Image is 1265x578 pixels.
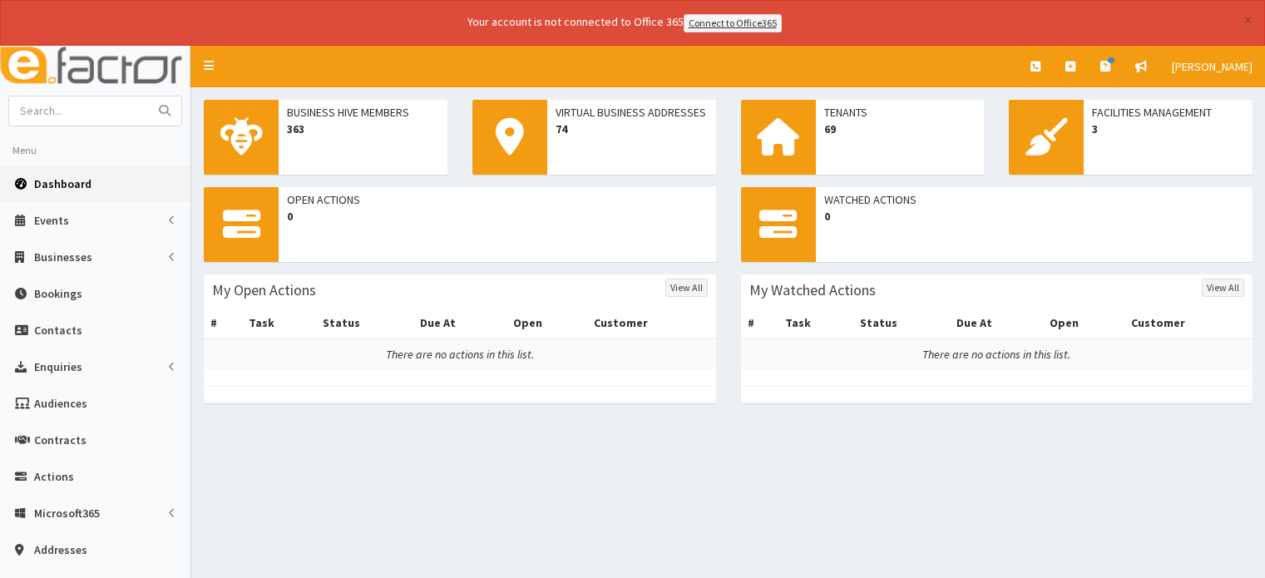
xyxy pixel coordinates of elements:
[741,308,779,338] th: #
[287,121,439,137] span: 363
[34,542,87,557] span: Addresses
[1092,104,1244,121] span: Facilities Management
[778,308,853,338] th: Task
[749,283,876,298] h3: My Watched Actions
[556,104,708,121] span: Virtual Business Addresses
[950,308,1043,338] th: Due At
[1043,308,1124,338] th: Open
[34,323,82,338] span: Contacts
[1092,121,1244,137] span: 3
[824,191,1245,208] span: Watched Actions
[34,432,86,447] span: Contracts
[34,249,92,264] span: Businesses
[1124,308,1253,338] th: Customer
[556,121,708,137] span: 74
[413,308,506,338] th: Due At
[34,286,82,301] span: Bookings
[922,347,1070,362] i: There are no actions in this list.
[853,308,950,338] th: Status
[138,13,1111,32] div: Your account is not connected to Office 365
[34,469,74,484] span: Actions
[1159,46,1265,87] a: [PERSON_NAME]
[242,308,317,338] th: Task
[34,213,69,228] span: Events
[287,208,708,225] span: 0
[684,14,782,32] a: Connect to Office365
[665,279,708,297] a: View All
[9,96,149,126] input: Search...
[1202,279,1244,297] a: View All
[824,104,976,121] span: Tenants
[386,347,534,362] i: There are no actions in this list.
[1172,59,1253,74] span: [PERSON_NAME]
[824,208,1245,225] span: 0
[506,308,587,338] th: Open
[587,308,715,338] th: Customer
[1243,12,1253,29] button: ×
[316,308,413,338] th: Status
[204,308,242,338] th: #
[212,283,316,298] h3: My Open Actions
[34,176,91,191] span: Dashboard
[287,191,708,208] span: Open Actions
[34,359,82,374] span: Enquiries
[824,121,976,137] span: 69
[287,104,439,121] span: Business Hive Members
[34,506,100,521] span: Microsoft365
[34,396,87,411] span: Audiences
